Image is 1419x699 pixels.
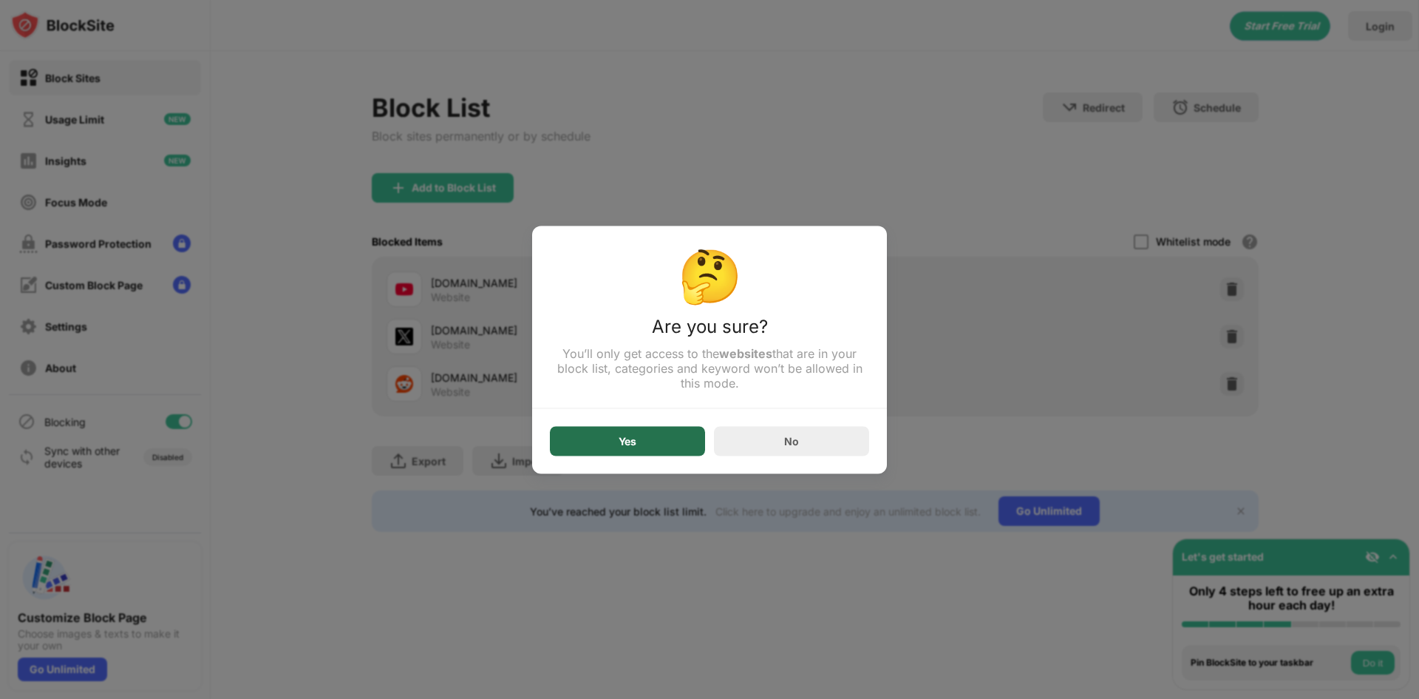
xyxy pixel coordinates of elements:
strong: websites [719,345,772,360]
div: Are you sure? [550,315,869,345]
div: Yes [619,435,636,447]
div: You’ll only get access to the that are in your block list, categories and keyword won’t be allowe... [550,345,869,390]
div: No [784,435,799,448]
div: 🤔 [550,243,869,306]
